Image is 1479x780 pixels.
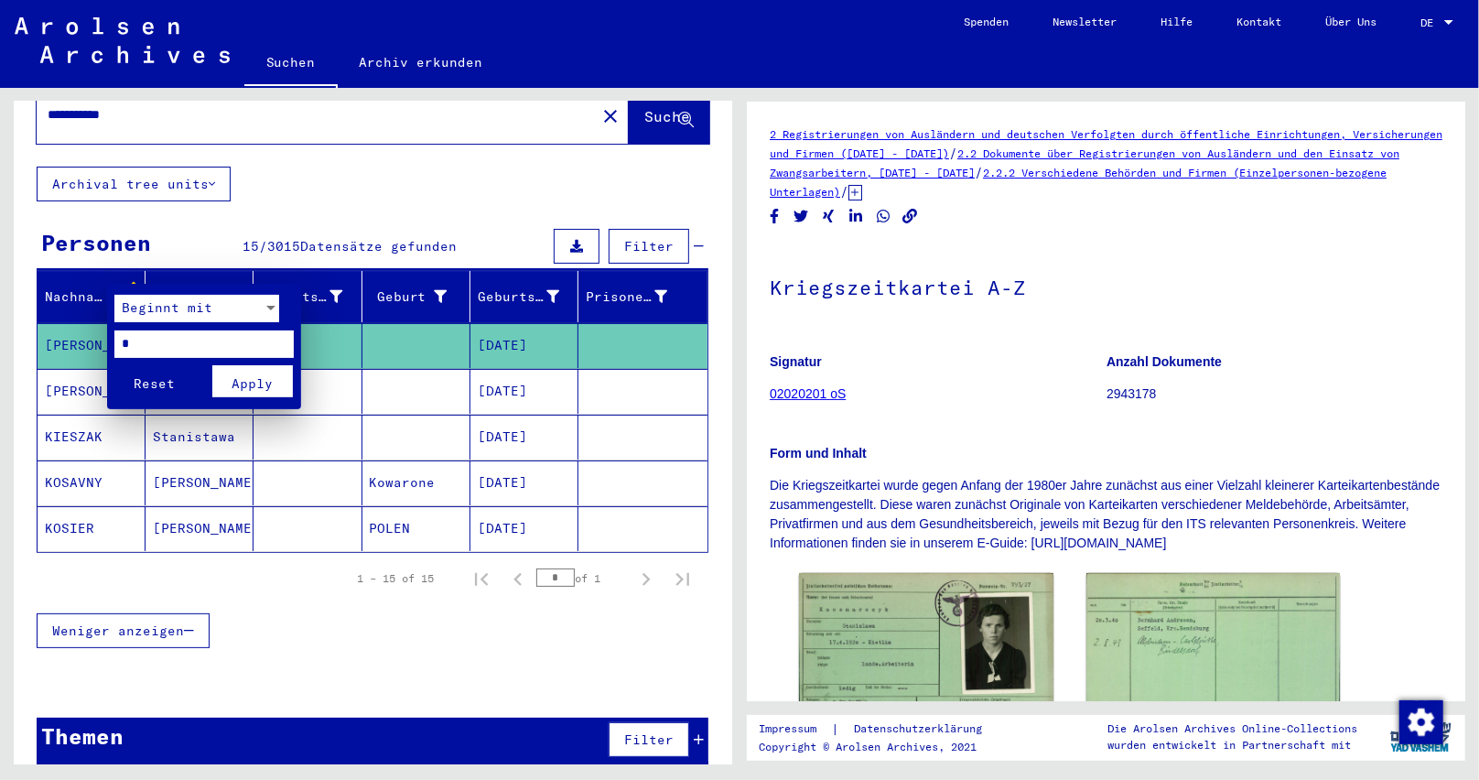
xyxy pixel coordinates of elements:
img: Zustimmung ändern [1399,700,1443,744]
button: Reset [114,365,195,397]
span: Beginnt mit [122,299,212,316]
span: Apply [232,375,273,392]
div: Zustimmung ändern [1398,699,1442,743]
button: Apply [212,365,293,397]
span: Reset [134,375,175,392]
